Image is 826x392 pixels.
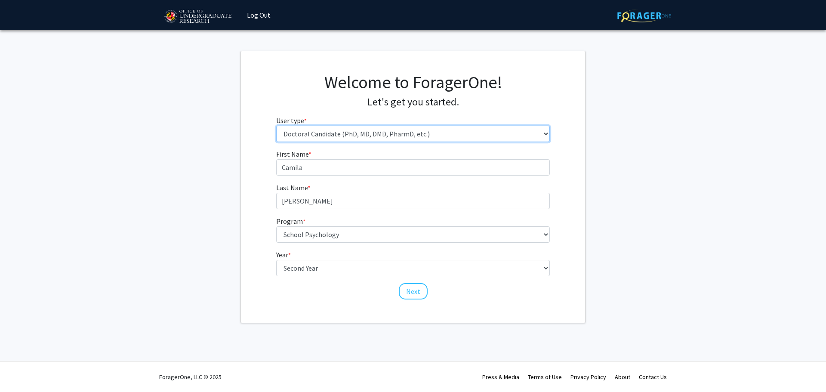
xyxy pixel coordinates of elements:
div: ForagerOne, LLC © 2025 [159,362,222,392]
h4: Let's get you started. [276,96,550,108]
img: ForagerOne Logo [617,9,671,22]
a: Terms of Use [528,373,562,381]
iframe: Chat [6,353,37,386]
span: Last Name [276,183,308,192]
span: First Name [276,150,308,158]
img: University of Maryland Logo [161,6,234,28]
a: Contact Us [639,373,667,381]
label: User type [276,115,307,126]
a: Privacy Policy [570,373,606,381]
h1: Welcome to ForagerOne! [276,72,550,93]
label: Year [276,250,291,260]
a: Press & Media [482,373,519,381]
button: Next [399,283,428,299]
label: Program [276,216,305,226]
a: About [615,373,630,381]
